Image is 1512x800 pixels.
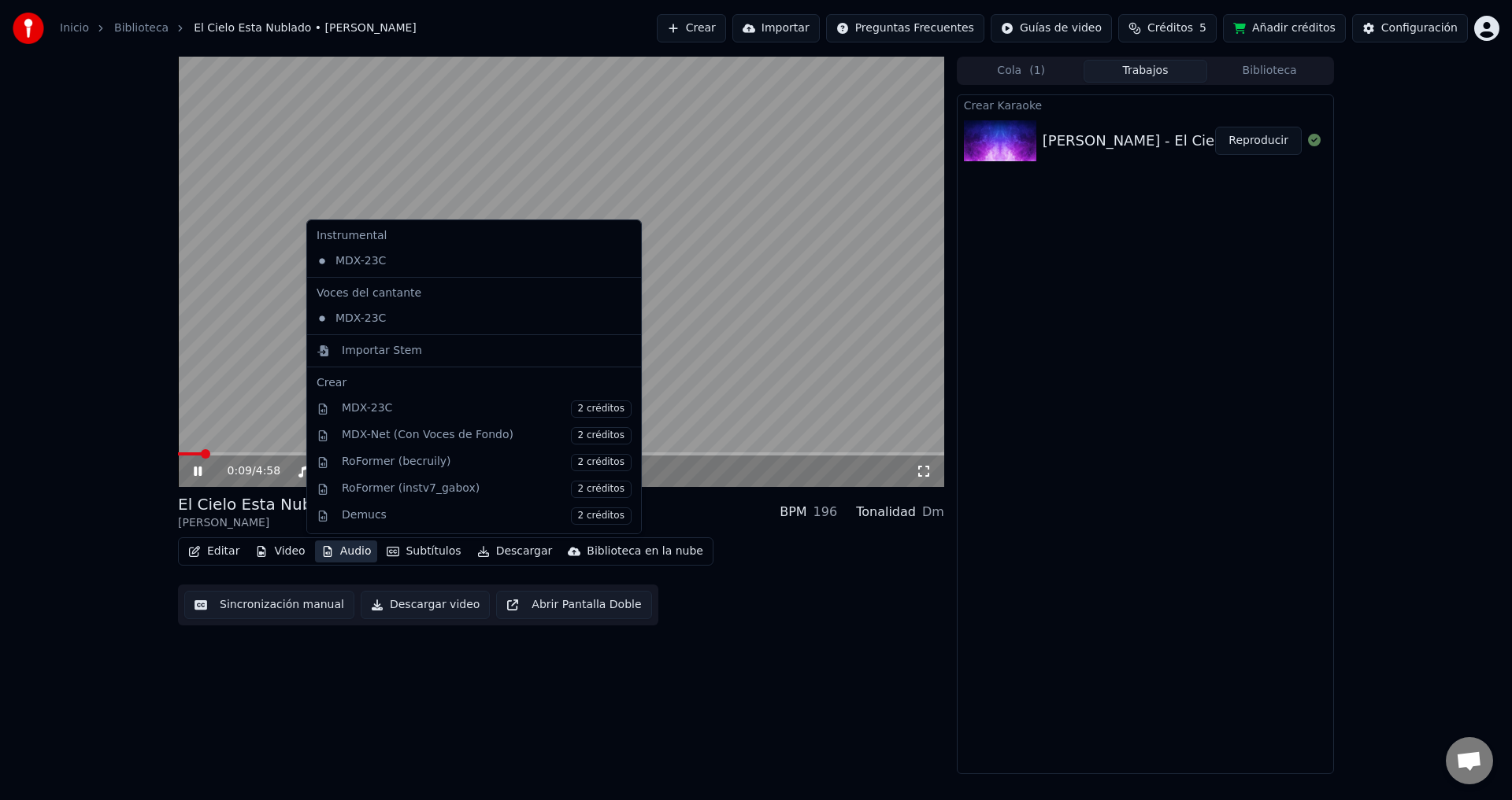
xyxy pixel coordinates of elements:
div: Dm [922,503,944,522]
div: Voces del cantante [310,281,638,306]
div: / [228,463,265,479]
div: 196 [813,503,838,522]
button: Editar [182,540,246,562]
span: 5 [1199,20,1206,36]
button: Video [249,540,311,562]
button: Guías de video [991,14,1112,42]
div: Instrumental [310,223,638,249]
button: Biblioteca [1207,60,1332,83]
div: BPM [780,503,806,522]
button: Añadir créditos [1223,14,1346,42]
button: Créditos5 [1118,14,1217,42]
div: Importar Stem [342,343,422,359]
button: Configuración [1352,14,1468,42]
button: Abrir Pantalla Doble [496,591,651,619]
button: Sincronización manual [184,591,354,619]
div: MDX-23C [310,249,614,274]
span: 2 créditos [571,400,632,418]
button: Subtítulos [380,540,467,562]
button: Cola [959,60,1084,83]
span: El Cielo Esta Nublado • [PERSON_NAME] [194,20,417,36]
span: 4:58 [256,463,280,479]
button: Reproducir [1215,127,1302,155]
div: Crear [317,375,632,391]
span: 0:09 [228,463,252,479]
div: MDX-Net (Con Voces de Fondo) [342,427,632,444]
a: Biblioteca [114,20,169,36]
div: Configuración [1381,20,1458,36]
button: Audio [315,540,378,562]
div: Tonalidad [856,503,916,522]
button: Crear [657,14,726,42]
div: RoFormer (instv7_gabox) [342,481,632,498]
span: 2 créditos [571,427,632,444]
div: [PERSON_NAME] [178,515,346,531]
span: ( 1 ) [1029,63,1045,79]
img: youka [13,13,44,44]
div: MDX-23C [310,306,614,331]
div: Crear Karaoke [958,95,1333,114]
button: Importar [732,14,820,42]
div: MDX-23C [342,400,632,418]
span: 2 créditos [571,481,632,498]
span: 2 créditos [571,507,632,525]
button: Preguntas Frecuentes [826,14,984,42]
button: Trabajos [1084,60,1208,83]
nav: breadcrumb [60,20,417,36]
button: Descargar video [361,591,490,619]
span: 2 créditos [571,454,632,471]
div: Demucs [342,507,632,525]
a: Inicio [60,20,89,36]
div: RoFormer (becruily) [342,454,632,471]
button: Descargar [471,540,559,562]
div: El Cielo Esta Nublado [178,493,346,515]
div: Biblioteca en la nube [587,544,703,559]
div: Chat abierto [1446,737,1493,784]
span: Créditos [1147,20,1193,36]
div: [PERSON_NAME] - El Cielo Esta Nublado [1043,130,1325,152]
